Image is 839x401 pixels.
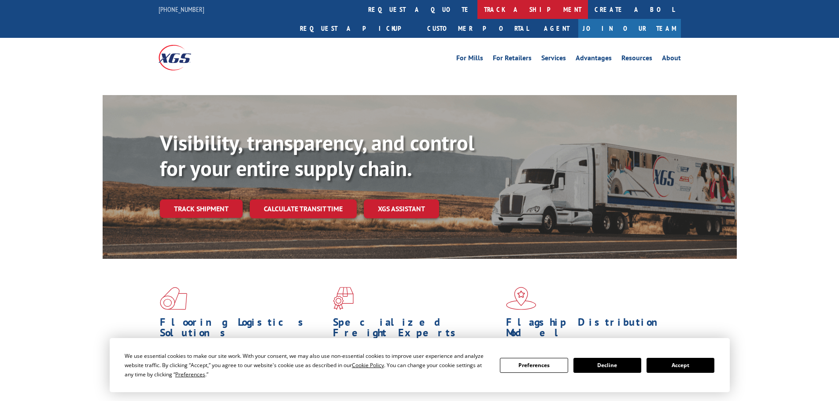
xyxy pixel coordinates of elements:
[578,19,681,38] a: Join Our Team
[333,287,354,310] img: xgs-icon-focused-on-flooring-red
[573,358,641,373] button: Decline
[160,287,187,310] img: xgs-icon-total-supply-chain-intelligence-red
[493,55,532,64] a: For Retailers
[421,19,535,38] a: Customer Portal
[160,317,326,342] h1: Flooring Logistics Solutions
[250,199,357,218] a: Calculate transit time
[160,199,243,218] a: Track shipment
[576,55,612,64] a: Advantages
[160,129,474,182] b: Visibility, transparency, and control for your entire supply chain.
[110,338,730,392] div: Cookie Consent Prompt
[621,55,652,64] a: Resources
[456,55,483,64] a: For Mills
[125,351,489,379] div: We use essential cookies to make our site work. With your consent, we may also use non-essential ...
[364,199,439,218] a: XGS ASSISTANT
[333,317,499,342] h1: Specialized Freight Experts
[159,5,204,14] a: [PHONE_NUMBER]
[662,55,681,64] a: About
[541,55,566,64] a: Services
[500,358,568,373] button: Preferences
[506,317,673,342] h1: Flagship Distribution Model
[352,361,384,369] span: Cookie Policy
[506,287,536,310] img: xgs-icon-flagship-distribution-model-red
[175,371,205,378] span: Preferences
[293,19,421,38] a: Request a pickup
[535,19,578,38] a: Agent
[647,358,714,373] button: Accept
